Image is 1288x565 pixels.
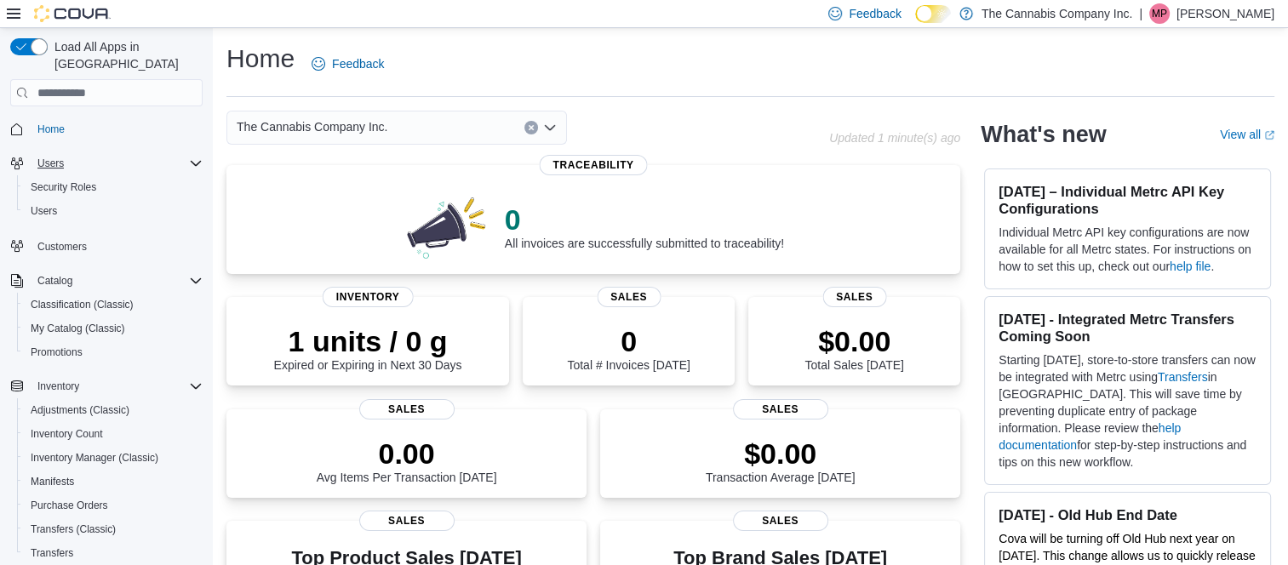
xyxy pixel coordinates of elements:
[567,324,690,358] p: 0
[31,180,96,194] span: Security Roles
[31,271,79,291] button: Catalog
[24,519,203,539] span: Transfers (Classic)
[24,342,89,362] a: Promotions
[1220,128,1274,141] a: View allExternal link
[31,237,94,257] a: Customers
[24,294,203,315] span: Classification (Classic)
[24,318,203,339] span: My Catalog (Classic)
[999,311,1257,345] h3: [DATE] - Integrated Metrc Transfers Coming Soon
[3,151,209,175] button: Users
[317,437,497,471] p: 0.00
[505,203,784,237] p: 0
[31,376,203,397] span: Inventory
[915,5,951,23] input: Dark Mode
[17,470,209,494] button: Manifests
[849,5,901,22] span: Feedback
[17,398,209,422] button: Adjustments (Classic)
[1139,3,1142,24] p: |
[274,324,462,358] p: 1 units / 0 g
[17,494,209,517] button: Purchase Orders
[822,287,886,307] span: Sales
[999,224,1257,275] p: Individual Metrc API key configurations are now available for all Metrc states. For instructions ...
[982,3,1132,24] p: The Cannabis Company Inc.
[31,118,203,140] span: Home
[524,121,538,134] button: Clear input
[17,541,209,565] button: Transfers
[24,342,203,362] span: Promotions
[733,399,828,419] span: Sales
[323,287,414,307] span: Inventory
[981,121,1106,148] h2: What's new
[17,175,209,199] button: Security Roles
[24,495,203,516] span: Purchase Orders
[17,317,209,340] button: My Catalog (Classic)
[31,271,203,291] span: Catalog
[31,345,83,359] span: Promotions
[226,42,295,76] h1: Home
[31,427,103,441] span: Inventory Count
[37,274,72,288] span: Catalog
[31,119,72,140] a: Home
[567,324,690,372] div: Total # Invoices [DATE]
[24,519,123,539] a: Transfers (Classic)
[1264,130,1274,140] svg: External link
[24,471,81,492] a: Manifests
[31,522,116,536] span: Transfers (Classic)
[274,324,462,372] div: Expired or Expiring in Next 30 Days
[17,293,209,317] button: Classification (Classic)
[31,153,203,174] span: Users
[24,318,132,339] a: My Catalog (Classic)
[37,123,65,136] span: Home
[24,471,203,492] span: Manifests
[24,543,80,563] a: Transfers
[733,511,828,531] span: Sales
[31,451,158,465] span: Inventory Manager (Classic)
[999,351,1257,471] p: Starting [DATE], store-to-store transfers can now be integrated with Metrc using in [GEOGRAPHIC_D...
[31,235,203,256] span: Customers
[1158,370,1208,384] a: Transfers
[17,340,209,364] button: Promotions
[999,183,1257,217] h3: [DATE] – Individual Metrc API Key Configurations
[317,437,497,484] div: Avg Items Per Transaction [DATE]
[1149,3,1170,24] div: Mitch Parker
[3,374,209,398] button: Inventory
[24,448,165,468] a: Inventory Manager (Classic)
[17,517,209,541] button: Transfers (Classic)
[17,446,209,470] button: Inventory Manager (Classic)
[24,201,203,221] span: Users
[403,192,491,260] img: 0
[3,233,209,258] button: Customers
[1176,3,1274,24] p: [PERSON_NAME]
[17,199,209,223] button: Users
[31,376,86,397] button: Inventory
[359,511,455,531] span: Sales
[24,448,203,468] span: Inventory Manager (Classic)
[37,240,87,254] span: Customers
[597,287,661,307] span: Sales
[24,294,140,315] a: Classification (Classic)
[34,5,111,22] img: Cova
[332,55,384,72] span: Feedback
[24,177,103,197] a: Security Roles
[31,204,57,218] span: Users
[48,38,203,72] span: Load All Apps in [GEOGRAPHIC_DATA]
[37,157,64,170] span: Users
[829,131,960,145] p: Updated 1 minute(s) ago
[24,400,203,420] span: Adjustments (Classic)
[31,546,73,560] span: Transfers
[24,177,203,197] span: Security Roles
[24,543,203,563] span: Transfers
[31,403,129,417] span: Adjustments (Classic)
[24,424,110,444] a: Inventory Count
[540,155,648,175] span: Traceability
[31,322,125,335] span: My Catalog (Classic)
[24,495,115,516] a: Purchase Orders
[706,437,856,471] p: $0.00
[237,117,387,137] span: The Cannabis Company Inc.
[37,380,79,393] span: Inventory
[359,399,455,419] span: Sales
[505,203,784,250] div: All invoices are successfully submitted to traceability!
[804,324,903,358] p: $0.00
[706,437,856,484] div: Transaction Average [DATE]
[804,324,903,372] div: Total Sales [DATE]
